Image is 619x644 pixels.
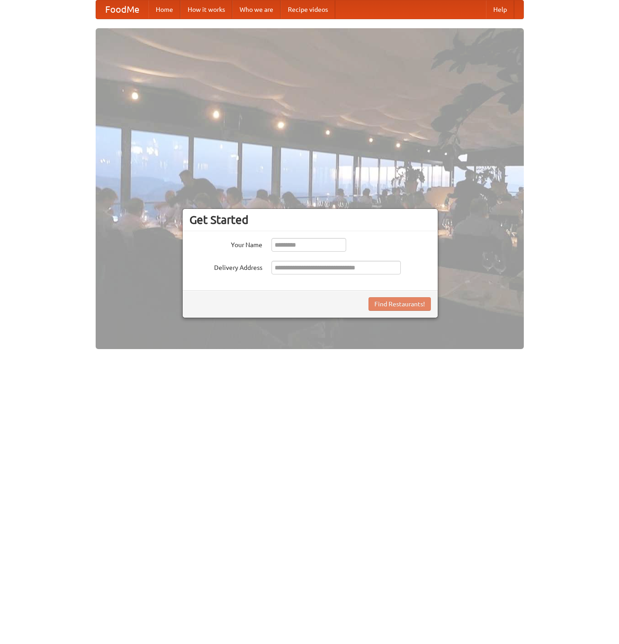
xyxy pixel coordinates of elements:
[189,261,262,272] label: Delivery Address
[96,0,148,19] a: FoodMe
[281,0,335,19] a: Recipe videos
[368,297,431,311] button: Find Restaurants!
[189,213,431,227] h3: Get Started
[148,0,180,19] a: Home
[232,0,281,19] a: Who we are
[180,0,232,19] a: How it works
[189,238,262,249] label: Your Name
[486,0,514,19] a: Help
